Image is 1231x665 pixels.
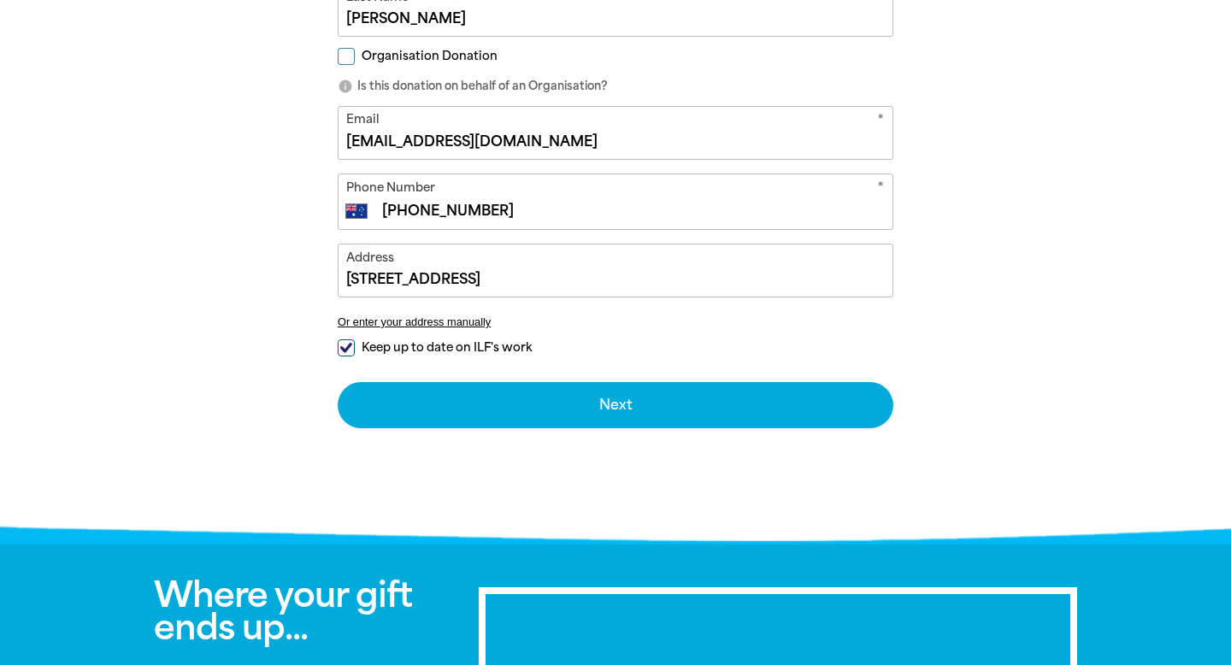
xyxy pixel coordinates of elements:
i: Required [877,179,884,200]
span: Where your gift ends up... [154,574,412,648]
span: Keep up to date on ILF's work [362,339,532,356]
i: info [338,79,353,94]
input: Organisation Donation [338,48,355,65]
button: Or enter your address manually [338,315,893,328]
span: Organisation Donation [362,48,498,64]
input: Keep up to date on ILF's work [338,339,355,356]
button: Next [338,382,893,428]
p: Is this donation on behalf of an Organisation? [338,78,893,95]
